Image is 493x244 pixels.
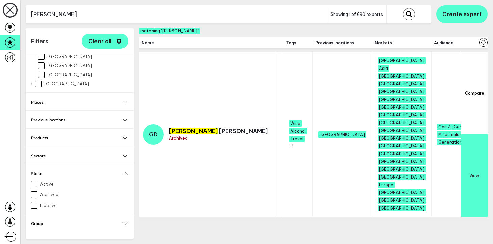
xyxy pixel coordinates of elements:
span: Portugal [378,197,426,204]
span: France [378,205,426,211]
span: Argentina [378,135,426,141]
button: Previous locations [31,117,128,123]
span: Archived [169,136,188,141]
label: [GEOGRAPHIC_DATA] [38,62,128,69]
button: Compare [461,52,488,134]
h1: Filters [31,38,48,45]
span: Brazil [378,143,426,149]
span: Name [142,40,273,45]
input: Inactive [31,202,37,209]
button: Places [31,100,128,105]
span: Africa [378,88,426,95]
button: +7 [289,143,293,148]
span: India [378,127,426,134]
span: Colombia [378,57,426,64]
input: [GEOGRAPHIC_DATA] [38,62,45,69]
span: South America [378,166,426,172]
span: Alcohol [289,128,307,134]
span: Tags [286,40,310,45]
button: Sectors [31,153,128,158]
input: [GEOGRAPHIC_DATA] [35,81,42,87]
label: [GEOGRAPHIC_DATA] [38,53,128,60]
span: China [378,96,426,103]
button: View [461,134,488,217]
span: Greece [378,73,426,79]
span: Uruguay [378,119,426,126]
label: Archived [31,191,128,198]
button: Products [31,135,128,140]
span: Spain [378,81,426,87]
span: United Kingdom [378,189,426,196]
span: Previous locations [315,40,369,45]
input: [GEOGRAPHIC_DATA] [38,72,45,78]
span: Mexico [378,104,426,110]
span: Travel [289,136,305,142]
span: United States of America [378,174,426,180]
button: Create expert [436,5,488,23]
mark: [PERSON_NAME] [169,128,218,134]
button: Group [31,221,128,226]
label: [GEOGRAPHIC_DATA] [35,81,128,87]
input: Active [31,181,37,187]
p: [PERSON_NAME] [169,128,268,134]
button: Status [31,171,128,176]
span: North America [378,158,426,165]
span: Showing 1 of 690 experts [331,12,383,17]
span: Asia [378,65,389,72]
input: Archived [31,191,37,198]
input: [GEOGRAPHIC_DATA] [38,53,45,60]
label: Inactive [31,202,128,209]
span: Canada [378,112,426,118]
span: Create expert [442,11,482,18]
button: Clear all [82,34,128,49]
label: Active [31,181,128,187]
span: matching "gustavo" [139,28,200,34]
span: Chile [378,151,426,157]
span: Markets [375,40,429,45]
span: Europe [378,182,395,188]
input: Search for name, tags and keywords here... [26,6,327,23]
span: Wine [289,120,302,127]
span: Clear all [88,38,111,44]
span: GD [149,131,158,138]
label: [GEOGRAPHIC_DATA] [38,72,128,78]
span: Brazil [318,131,366,138]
